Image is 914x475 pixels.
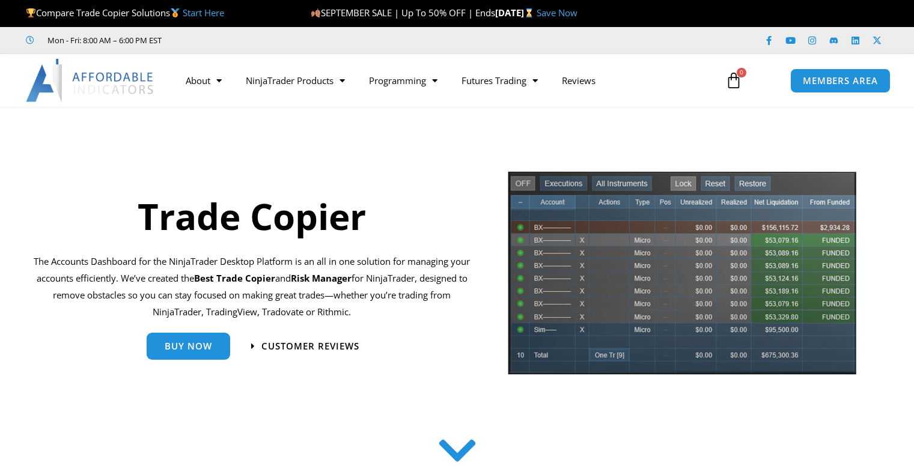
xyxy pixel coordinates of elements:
[707,63,760,98] a: 0
[261,342,359,351] span: Customer Reviews
[495,7,537,19] strong: [DATE]
[165,342,212,351] span: Buy Now
[311,8,320,17] img: 🍂
[183,7,224,19] a: Start Here
[449,67,550,94] a: Futures Trading
[26,8,35,17] img: 🏆
[311,7,495,19] span: SEPTEMBER SALE | Up To 50% OFF | Ends
[26,59,155,102] img: LogoAI | Affordable Indicators – NinjaTrader
[44,33,162,47] span: Mon - Fri: 8:00 AM – 6:00 PM EST
[26,7,224,19] span: Compare Trade Copier Solutions
[507,170,858,384] img: tradecopier | Affordable Indicators – NinjaTrader
[34,253,471,320] p: The Accounts Dashboard for the NinjaTrader Desktop Platform is an all in one solution for managin...
[174,67,234,94] a: About
[550,67,608,94] a: Reviews
[174,67,713,94] nav: Menu
[251,342,359,351] a: Customer Reviews
[194,272,275,284] b: Best Trade Copier
[357,67,449,94] a: Programming
[790,68,891,93] a: MEMBERS AREA
[737,68,746,77] span: 0
[234,67,357,94] a: NinjaTrader Products
[525,8,534,17] img: ⌛
[34,191,471,241] h1: Trade Copier
[537,7,577,19] a: Save Now
[291,272,352,284] strong: Risk Manager
[171,8,180,17] img: 🥇
[178,34,359,46] iframe: Customer reviews powered by Trustpilot
[803,76,878,85] span: MEMBERS AREA
[147,333,230,360] a: Buy Now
